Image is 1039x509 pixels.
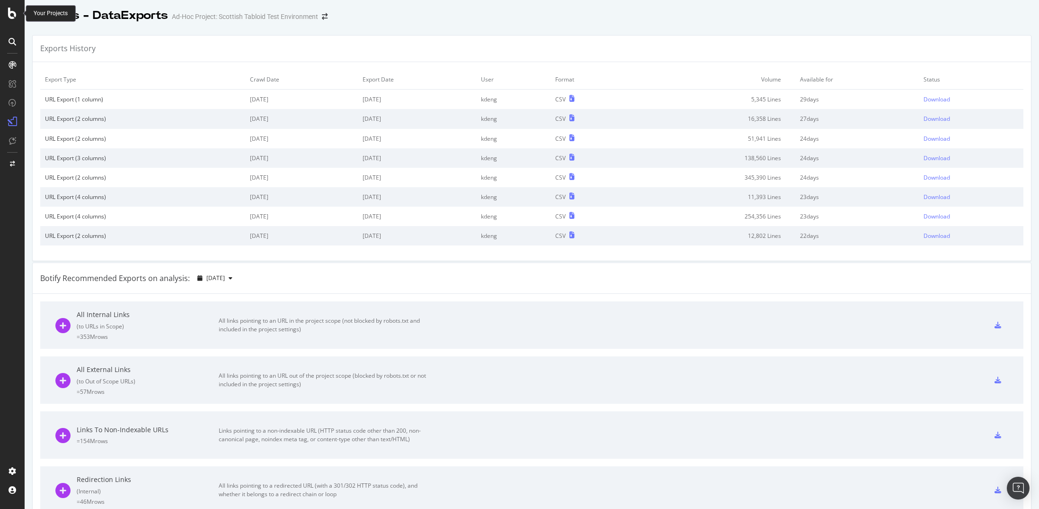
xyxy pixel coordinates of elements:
[219,482,432,499] div: All links pointing to a redirected URL (with a 301/302 HTTP status code), and whether it belongs ...
[77,498,219,506] div: = 46M rows
[245,70,358,90] td: Crawl Date
[45,232,240,240] div: URL Export (2 columns)
[995,487,1001,493] div: csv-export
[924,115,950,123] div: Download
[358,226,476,245] td: [DATE]
[924,154,1019,162] a: Download
[924,232,950,240] div: Download
[77,333,219,341] div: = 353M rows
[245,187,358,207] td: [DATE]
[555,115,566,123] div: CSV
[476,226,551,245] td: kdeng
[476,129,551,148] td: kdeng
[924,212,950,220] div: Download
[795,207,919,226] td: 23 days
[358,207,476,226] td: [DATE]
[1007,477,1030,500] div: Open Intercom Messenger
[555,95,566,103] div: CSV
[924,193,950,201] div: Download
[245,129,358,148] td: [DATE]
[476,90,551,109] td: kdeng
[45,135,240,143] div: URL Export (2 columns)
[995,322,1001,328] div: csv-export
[77,487,219,495] div: ( Internal )
[795,148,919,168] td: 24 days
[358,168,476,187] td: [DATE]
[795,168,919,187] td: 24 days
[924,232,1019,240] a: Download
[206,274,225,282] span: 2025 Aug. 18th
[551,70,634,90] td: Format
[924,95,1019,103] a: Download
[795,70,919,90] td: Available for
[555,232,566,240] div: CSV
[245,148,358,168] td: [DATE]
[476,168,551,187] td: kdeng
[45,212,240,220] div: URL Export (4 columns)
[358,129,476,148] td: [DATE]
[476,187,551,207] td: kdeng
[245,90,358,109] td: [DATE]
[322,13,328,20] div: arrow-right-arrow-left
[358,187,476,207] td: [DATE]
[358,109,476,128] td: [DATE]
[45,193,240,201] div: URL Export (4 columns)
[77,310,219,319] div: All Internal Links
[924,135,950,143] div: Download
[555,193,566,201] div: CSV
[245,109,358,128] td: [DATE]
[634,70,795,90] td: Volume
[634,187,795,207] td: 11,393 Lines
[634,129,795,148] td: 51,941 Lines
[77,425,219,435] div: Links To Non-Indexable URLs
[476,109,551,128] td: kdeng
[40,273,190,284] div: Botify Recommended Exports on analysis:
[358,148,476,168] td: [DATE]
[32,8,168,24] div: Reports - DataExports
[476,70,551,90] td: User
[34,9,68,18] div: Your Projects
[77,377,219,385] div: ( to Out of Scope URLs )
[634,207,795,226] td: 254,356 Lines
[995,377,1001,383] div: csv-export
[795,226,919,245] td: 22 days
[358,90,476,109] td: [DATE]
[77,388,219,396] div: = 57M rows
[45,95,240,103] div: URL Export (1 column)
[795,129,919,148] td: 24 days
[924,212,1019,220] a: Download
[77,475,219,484] div: Redirection Links
[795,187,919,207] td: 23 days
[45,115,240,123] div: URL Export (2 columns)
[634,90,795,109] td: 5,345 Lines
[245,226,358,245] td: [DATE]
[555,212,566,220] div: CSV
[40,43,96,54] div: Exports History
[924,173,950,182] div: Download
[219,427,432,444] div: Links pointing to a non-indexable URL (HTTP status code other than 200, non-canonical page, noind...
[77,365,219,374] div: All External Links
[219,317,432,334] div: All links pointing to an URL in the project scope (not blocked by robots.txt and included in the ...
[45,173,240,182] div: URL Export (2 columns)
[194,271,236,286] button: [DATE]
[634,148,795,168] td: 138,560 Lines
[245,207,358,226] td: [DATE]
[924,173,1019,182] a: Download
[924,115,1019,123] a: Download
[476,207,551,226] td: kdeng
[795,109,919,128] td: 27 days
[555,154,566,162] div: CSV
[634,109,795,128] td: 16,358 Lines
[40,70,245,90] td: Export Type
[924,95,950,103] div: Download
[555,135,566,143] div: CSV
[795,90,919,109] td: 29 days
[555,173,566,182] div: CSV
[634,168,795,187] td: 345,390 Lines
[924,193,1019,201] a: Download
[172,12,318,21] div: Ad-Hoc Project: Scottish Tabloid Test Environment
[358,70,476,90] td: Export Date
[77,437,219,445] div: = 154M rows
[919,70,1023,90] td: Status
[77,322,219,330] div: ( to URLs in Scope )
